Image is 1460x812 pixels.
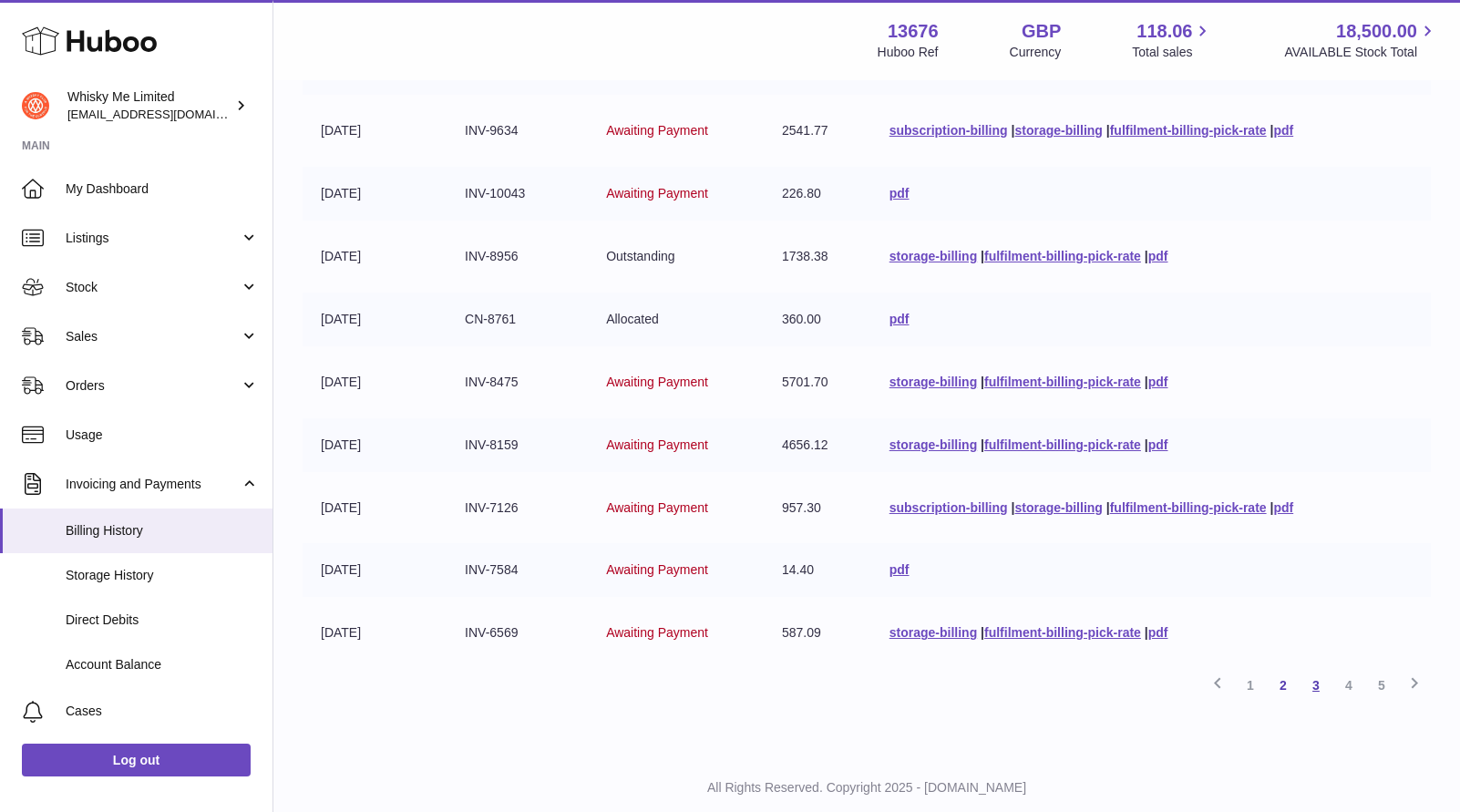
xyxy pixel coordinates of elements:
[1234,669,1267,702] a: 1
[447,606,588,660] td: INV-6569
[1273,123,1293,138] a: pdf
[1270,123,1273,138] span: |
[764,355,871,409] td: 5701.70
[981,625,984,640] span: |
[66,476,240,493] span: Invoicing and Payments
[303,293,447,346] td: [DATE]
[67,107,268,121] span: [EMAIL_ADDRESS][DOMAIN_NAME]
[447,355,588,409] td: INV-8475
[303,104,447,158] td: [DATE]
[1014,500,1102,515] a: storage-billing
[1145,375,1148,389] span: |
[764,104,871,158] td: 2541.77
[66,180,259,198] span: My Dashboard
[447,167,588,221] td: INV-10043
[981,375,984,389] span: |
[606,249,675,263] span: Outstanding
[984,437,1141,452] a: fulfilment-billing-pick-rate
[606,123,708,138] span: Awaiting Payment
[288,779,1445,797] p: All Rights Reserved. Copyright 2025 - [DOMAIN_NAME]
[764,606,871,660] td: 587.09
[66,522,259,540] span: Billing History
[22,744,251,776] a: Log out
[1012,123,1015,138] span: |
[1300,669,1332,702] a: 3
[1145,625,1148,640] span: |
[66,656,259,673] span: Account Balance
[984,249,1141,263] a: fulfilment-billing-pick-rate
[447,230,588,283] td: INV-8956
[764,543,871,597] td: 14.40
[1145,249,1148,263] span: |
[889,625,977,640] a: storage-billing
[22,92,49,119] img: orders@whiskyshop.com
[764,230,871,283] td: 1738.38
[66,279,240,296] span: Stock
[1267,669,1300,702] a: 2
[1106,500,1110,515] span: |
[1365,669,1398,702] a: 5
[1336,19,1417,44] span: 18,500.00
[1012,500,1015,515] span: |
[66,230,240,247] span: Listings
[889,500,1008,515] a: subscription-billing
[764,167,871,221] td: 226.80
[878,44,939,61] div: Huboo Ref
[764,481,871,535] td: 957.30
[981,249,984,263] span: |
[66,377,240,395] span: Orders
[66,427,259,444] span: Usage
[606,312,659,326] span: Allocated
[1270,500,1273,515] span: |
[447,104,588,158] td: INV-9634
[984,375,1141,389] a: fulfilment-billing-pick-rate
[66,703,259,720] span: Cases
[606,186,708,200] span: Awaiting Payment
[1136,19,1192,44] span: 118.06
[889,562,910,577] a: pdf
[447,543,588,597] td: INV-7584
[606,437,708,452] span: Awaiting Payment
[1148,437,1168,452] a: pdf
[1014,123,1102,138] a: storage-billing
[1273,500,1293,515] a: pdf
[889,312,910,326] a: pdf
[303,355,447,409] td: [DATE]
[606,562,708,577] span: Awaiting Payment
[1106,123,1110,138] span: |
[1284,19,1438,61] a: 18,500.00 AVAILABLE Stock Total
[1022,19,1061,44] strong: GBP
[303,543,447,597] td: [DATE]
[888,19,939,44] strong: 13676
[447,418,588,472] td: INV-8159
[303,606,447,660] td: [DATE]
[606,625,708,640] span: Awaiting Payment
[1110,123,1267,138] a: fulfilment-billing-pick-rate
[1132,19,1213,61] a: 118.06 Total sales
[447,481,588,535] td: INV-7126
[66,567,259,584] span: Storage History
[981,437,984,452] span: |
[1148,625,1168,640] a: pdf
[1010,44,1062,61] div: Currency
[303,418,447,472] td: [DATE]
[889,437,977,452] a: storage-billing
[303,167,447,221] td: [DATE]
[889,375,977,389] a: storage-billing
[447,293,588,346] td: CN-8761
[1332,669,1365,702] a: 4
[1110,500,1267,515] a: fulfilment-billing-pick-rate
[984,625,1141,640] a: fulfilment-billing-pick-rate
[66,612,259,629] span: Direct Debits
[1148,375,1168,389] a: pdf
[1132,44,1213,61] span: Total sales
[1145,437,1148,452] span: |
[66,328,240,345] span: Sales
[606,375,708,389] span: Awaiting Payment
[889,123,1008,138] a: subscription-billing
[764,293,871,346] td: 360.00
[889,249,977,263] a: storage-billing
[764,418,871,472] td: 4656.12
[1148,249,1168,263] a: pdf
[606,500,708,515] span: Awaiting Payment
